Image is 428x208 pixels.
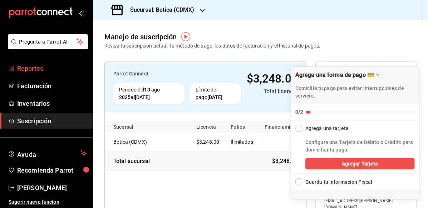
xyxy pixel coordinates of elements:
[305,139,415,154] p: Configura una Tarjeta de Débito o Crédito para domiciliar tu pago.
[17,116,87,126] span: Suscripción
[5,43,88,51] a: Pregunta a Parrot AI
[191,121,225,133] th: Licencia
[113,138,185,145] div: Botica (CDMX)
[342,160,378,168] span: Agregar Tarjeta
[259,121,307,133] th: Financiamiento
[225,133,259,151] td: Ilimitados
[113,70,241,78] div: Parrot Connect
[247,72,298,85] span: $3,248.00
[225,121,259,133] th: Folios
[291,66,419,199] div: Agrega una forma de pago 💳
[291,67,419,120] button: Collapse Checklist
[247,87,298,96] div: Total licencia
[113,83,184,104] div: Periodo del al
[17,81,87,91] span: Facturación
[295,108,303,116] div: 0/2
[17,183,87,193] span: [PERSON_NAME]
[291,174,419,190] button: Expand Checklist
[8,34,88,49] button: Pregunta a Parrot AI
[17,99,87,108] span: Inventarios
[135,94,150,100] strong: [DATE]
[19,38,77,46] span: Pregunta a Parrot AI
[113,124,153,130] div: Sucursal
[291,67,419,104] div: Drag to move checklist
[79,10,84,16] button: open_drawer_menu
[196,139,219,145] span: $3,248.00
[272,157,298,165] span: $3,248.00
[9,198,87,206] span: Sugerir nueva función
[295,85,415,100] p: Domicilia tu pago para evitar interrupciones de servicio.
[104,31,177,42] div: Manejo de suscripción
[181,32,190,41] img: Tooltip marker
[17,149,78,158] span: Ayuda
[113,157,150,165] div: Total sucursal
[124,6,194,14] h3: Sucursal: Botica (CDMX)
[305,158,415,169] button: Agregar Tarjeta
[259,133,307,151] td: -
[207,94,223,100] strong: [DATE]
[305,125,349,132] div: Agrega una tarjeta
[17,64,87,73] span: Reportes
[291,120,419,132] button: Collapse Checklist
[295,71,374,78] div: Agrega una forma de pago 💳
[104,42,321,50] div: Revisa tu suscripción actual, tu método de pago, los datos de facturación y el historial de pagos.
[17,165,87,175] span: Recomienda Parrot
[190,83,241,104] div: Límite de pago
[305,178,373,186] div: Guarda tu Información Fiscal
